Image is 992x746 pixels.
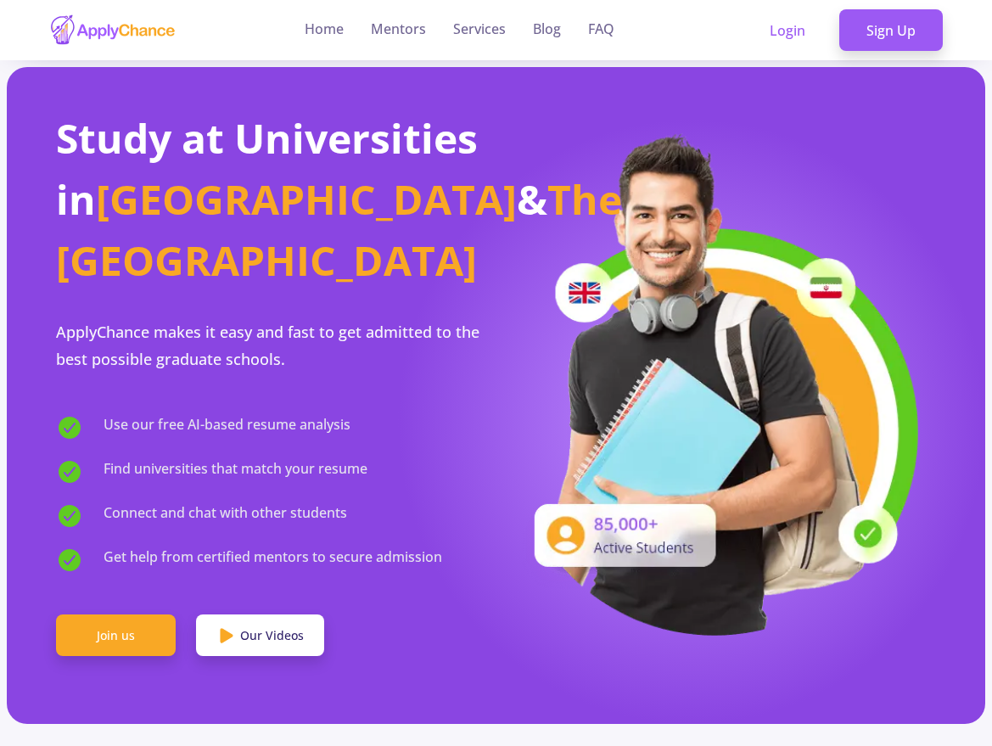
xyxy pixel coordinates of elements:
span: & [517,171,547,227]
span: Study at Universities in [56,110,478,227]
a: Our Videos [196,614,324,657]
img: applychance logo [49,14,177,47]
a: Login [743,9,832,52]
img: applicant [508,129,924,636]
span: Find universities that match your resume [104,458,367,485]
span: [GEOGRAPHIC_DATA] [96,171,517,227]
span: Our Videos [240,626,304,644]
span: Use our free AI-based resume analysis [104,414,350,441]
span: ApplyChance makes it easy and fast to get admitted to the best possible graduate schools. [56,322,479,369]
a: Sign Up [839,9,943,52]
span: Connect and chat with other students [104,502,347,530]
span: Get help from certified mentors to secure admission [104,547,442,574]
a: Join us [56,614,176,657]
